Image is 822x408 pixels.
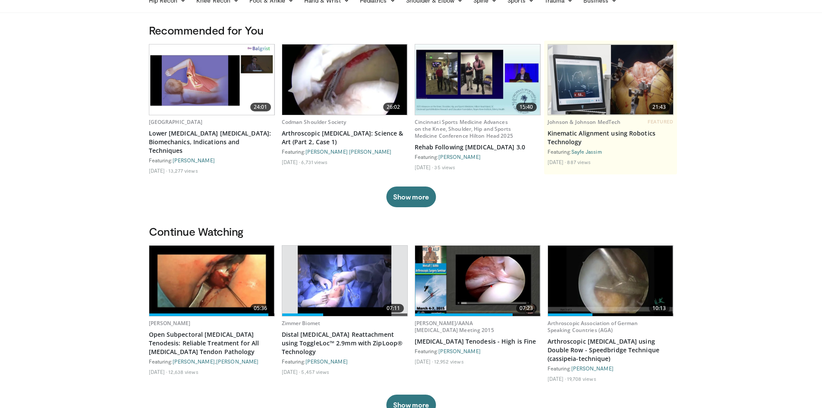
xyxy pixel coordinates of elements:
img: fee7cb5c-a14c-4e71-a379-b50c1d1359ac.620x360_q85_upscale.jpg [415,246,540,316]
a: Codman Shoulder Society [282,118,346,126]
a: [PERSON_NAME] [571,365,614,371]
img: d89f0267-306c-4f6a-b37a-3c9fe0bc066b.620x360_q85_upscale.jpg [282,44,407,115]
span: 21:43 [649,103,670,111]
a: 15:40 [415,44,540,115]
h3: Continue Watching [149,225,674,238]
img: 85482610-0380-4aae-aa4a-4a9be0c1a4f1.620x360_q85_upscale.jpg [548,45,673,115]
img: 454ca8a9-22e6-45bb-8b73-0743d083f678.620x360_q85_upscale.jpg [149,246,274,316]
li: 12,638 views [168,368,198,375]
a: [MEDICAL_DATA] Tenodesis - High is Fine [415,337,541,346]
li: 5,457 views [301,368,329,375]
span: 26:02 [383,103,404,111]
a: Johnson & Johnson MedTech [548,118,621,126]
a: 24:01 [149,44,274,115]
div: Featuring: [415,348,541,354]
a: [PERSON_NAME] [173,157,215,163]
li: 35 views [434,164,455,171]
li: [DATE] [548,375,566,382]
span: 24:01 [250,103,271,111]
img: 003f300e-98b5-4117-aead-6046ac8f096e.620x360_q85_upscale.jpg [149,44,274,115]
li: [DATE] [149,368,167,375]
li: [DATE] [415,164,433,171]
li: [DATE] [415,358,433,365]
li: [DATE] [548,158,566,165]
li: 12,952 views [434,358,463,365]
li: [DATE] [282,158,300,165]
a: 26:02 [282,44,407,115]
a: Open Subpectoral [MEDICAL_DATA] Tenodesis: Reliable Treatment for All [MEDICAL_DATA] Tendon Patho... [149,330,275,356]
a: [PERSON_NAME] [438,348,481,354]
li: [DATE] [149,167,167,174]
a: Cincinnati Sports Medicine Advances on the Knee, Shoulder, Hip and Sports Medicine Conference Hil... [415,118,513,139]
a: [PERSON_NAME] [PERSON_NAME] [305,149,392,155]
span: 07:11 [383,304,404,313]
a: Rehab Following [MEDICAL_DATA] 3.0 [415,143,541,152]
a: [PERSON_NAME] [438,154,481,160]
li: [DATE] [282,368,300,375]
img: 7164a58c-4638-4c4e-b9b4-a36cd1747c5c.620x360_q85_upscale.jpg [298,246,392,316]
img: 18a7dd73-0fde-4c05-9587-9ee26af1022b.620x360_q85_upscale.jpg [415,44,540,115]
a: Arthroscopic [MEDICAL_DATA]: Science & Art (Part 2, Case 1) [282,129,408,146]
a: 10:13 [548,246,673,316]
a: Arthroscopic [MEDICAL_DATA] using Double Row - Speedbridge Technique (cassipeia-technique) [548,337,674,363]
a: 07:23 [415,246,540,316]
img: 289923_0003_1.png.620x360_q85_upscale.jpg [548,246,673,316]
span: 07:23 [516,304,537,313]
div: Featuring: [149,157,275,164]
a: [PERSON_NAME] [305,358,348,364]
span: 15:40 [516,103,537,111]
li: 6,731 views [301,158,328,165]
li: 887 views [567,158,591,165]
a: Zimmer Biomet [282,319,321,327]
div: Featuring: [548,148,674,155]
span: 05:36 [250,304,271,313]
div: Featuring: [282,358,408,365]
li: 19,708 views [567,375,596,382]
a: 21:43 [548,44,673,115]
a: [PERSON_NAME] [173,358,215,364]
li: 13,277 views [168,167,198,174]
div: Featuring: [282,148,408,155]
a: Distal [MEDICAL_DATA] Reattachment using ToggleLoc™ 2.9mm with ZipLoop® Technology [282,330,408,356]
div: Featuring: , [149,358,275,365]
a: 05:36 [149,246,274,316]
a: Arthroscopic Association of German Speaking Countries (AGA) [548,319,638,334]
div: Featuring: [548,365,674,372]
a: Kinematic Alignment using Robotics Technology [548,129,674,146]
div: Featuring: [415,153,541,160]
h3: Recommended for You [149,23,674,37]
a: [PERSON_NAME] [149,319,191,327]
a: [GEOGRAPHIC_DATA] [149,118,203,126]
a: [PERSON_NAME]/AANA [MEDICAL_DATA] Meeting 2015 [415,319,494,334]
a: Lower [MEDICAL_DATA] [MEDICAL_DATA]: Biomechanics, Indications and Techniques [149,129,275,155]
a: 07:11 [282,246,407,316]
button: Show more [386,187,436,207]
span: FEATURED [648,119,673,125]
span: 10:13 [649,304,670,313]
a: Sayfe Jassim [571,149,602,155]
a: [PERSON_NAME] [216,358,258,364]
